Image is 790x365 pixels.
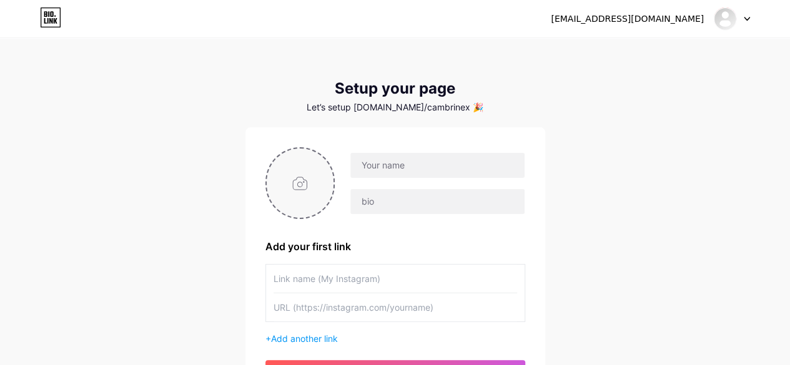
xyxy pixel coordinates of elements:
[245,102,545,112] div: Let’s setup [DOMAIN_NAME]/cambrinex 🎉
[551,12,704,26] div: [EMAIL_ADDRESS][DOMAIN_NAME]
[265,332,525,345] div: +
[350,189,524,214] input: bio
[713,7,737,31] img: cambrinex
[245,80,545,97] div: Setup your page
[271,333,338,344] span: Add another link
[350,153,524,178] input: Your name
[265,239,525,254] div: Add your first link
[274,293,517,321] input: URL (https://instagram.com/yourname)
[274,265,517,293] input: Link name (My Instagram)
